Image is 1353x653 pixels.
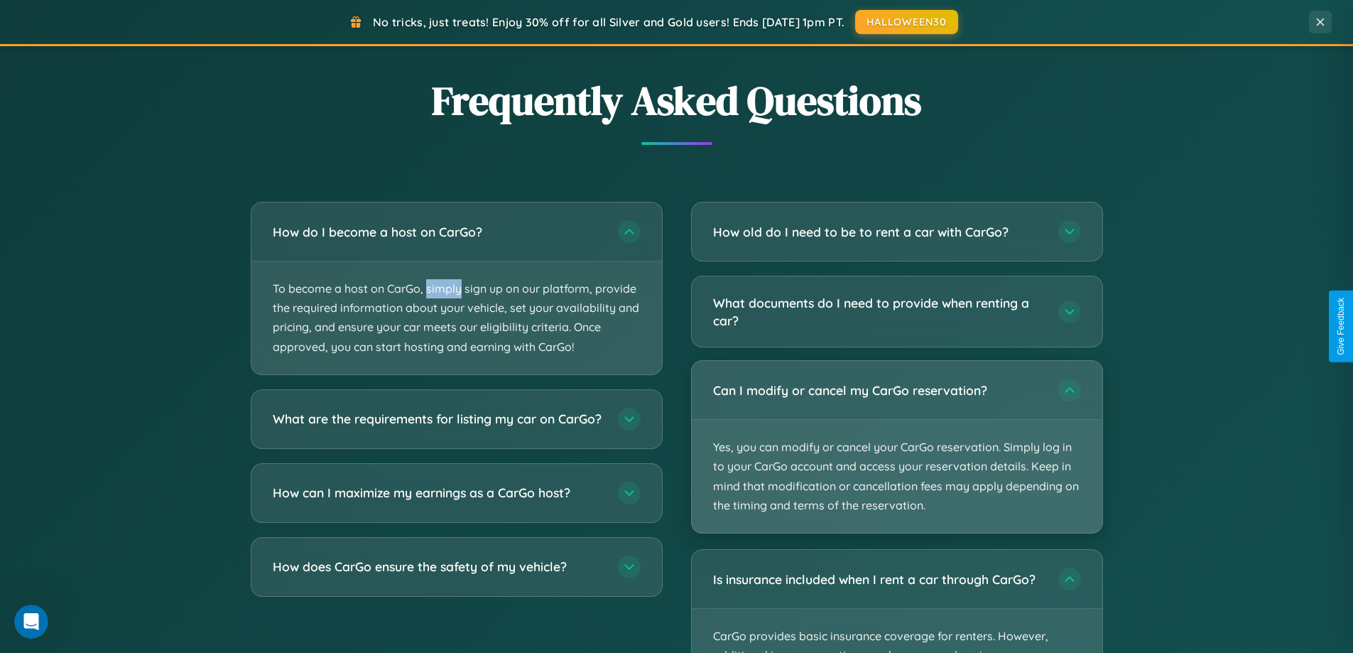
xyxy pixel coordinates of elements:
[373,15,844,29] span: No tricks, just treats! Enjoy 30% off for all Silver and Gold users! Ends [DATE] 1pm PT.
[14,605,48,639] iframe: Intercom live chat
[273,484,604,502] h3: How can I maximize my earnings as a CarGo host?
[273,558,604,576] h3: How does CarGo ensure the safety of my vehicle?
[692,420,1102,533] p: Yes, you can modify or cancel your CarGo reservation. Simply log in to your CarGo account and acc...
[713,571,1044,588] h3: Is insurance included when I rent a car through CarGo?
[855,10,958,34] button: HALLOWEEN30
[251,73,1103,128] h2: Frequently Asked Questions
[1336,298,1346,355] div: Give Feedback
[273,223,604,241] h3: How do I become a host on CarGo?
[713,382,1044,399] h3: Can I modify or cancel my CarGo reservation?
[273,410,604,428] h3: What are the requirements for listing my car on CarGo?
[713,223,1044,241] h3: How old do I need to be to rent a car with CarGo?
[713,294,1044,329] h3: What documents do I need to provide when renting a car?
[251,261,662,374] p: To become a host on CarGo, simply sign up on our platform, provide the required information about...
